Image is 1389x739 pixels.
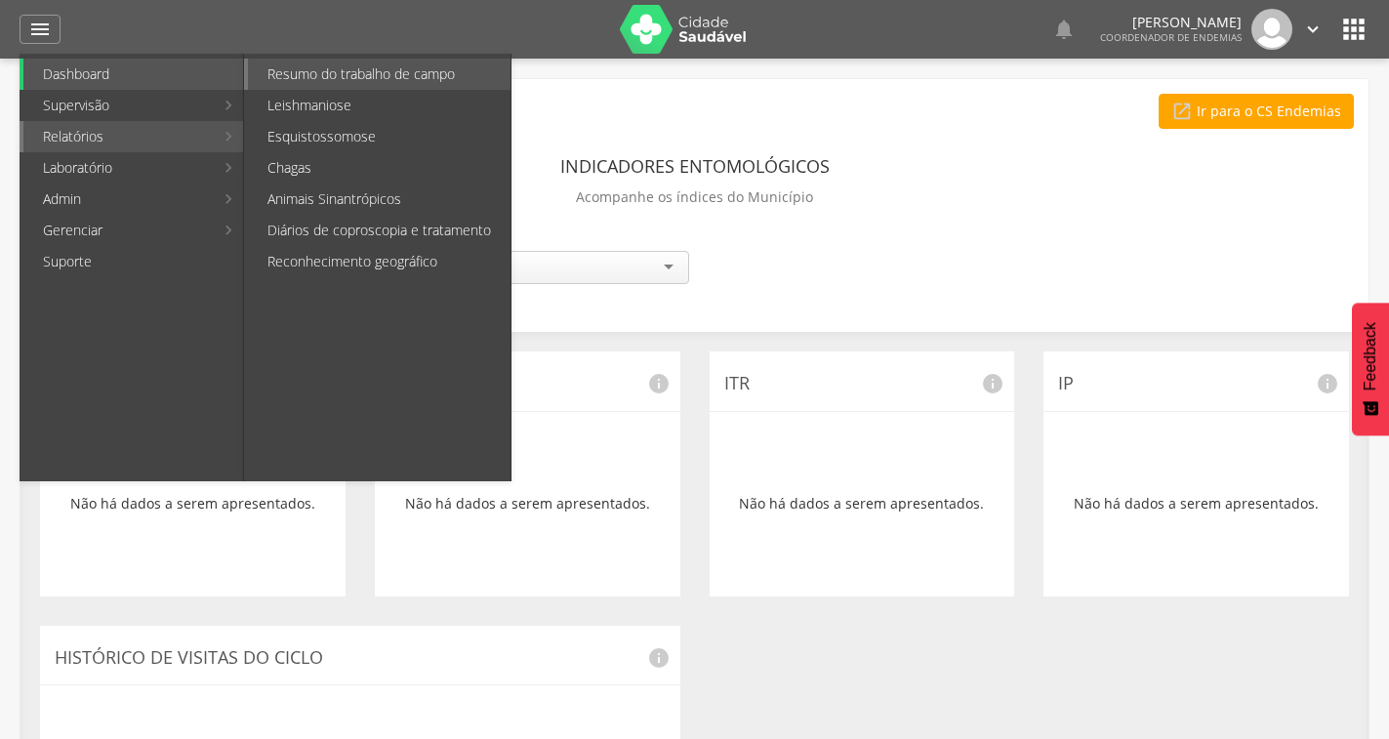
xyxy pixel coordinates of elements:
[248,246,511,277] a: Reconhecimento geográfico
[23,121,214,152] a: Relatórios
[1316,372,1339,395] i: info
[647,372,671,395] i: info
[248,59,511,90] a: Resumo do trabalho de campo
[28,18,52,41] i: 
[1058,371,1334,396] p: IP
[23,184,214,215] a: Admin
[23,59,243,90] a: Dashboard
[55,427,331,582] div: Não há dados a serem apresentados.
[248,121,511,152] a: Esquistossomose
[248,184,511,215] a: Animais Sinantrópicos
[23,90,214,121] a: Supervisão
[1052,18,1076,41] i: 
[23,152,214,184] a: Laboratório
[248,215,511,246] a: Diários de coproscopia e tratamento
[647,646,671,670] i: info
[1100,16,1242,29] p: [PERSON_NAME]
[560,148,830,184] header: Indicadores Entomológicos
[1362,322,1379,390] span: Feedback
[20,15,61,44] a: 
[23,215,214,246] a: Gerenciar
[1100,30,1242,44] span: Coordenador de Endemias
[1302,19,1324,40] i: 
[248,90,511,121] a: Leishmaniose
[23,246,243,277] a: Suporte
[724,427,1001,582] div: Não há dados a serem apresentados.
[389,427,666,582] div: Não há dados a serem apresentados.
[55,645,666,671] p: Histórico de Visitas do Ciclo
[1338,14,1369,45] i: 
[1352,303,1389,435] button: Feedback - Mostrar pesquisa
[1058,427,1334,582] div: Não há dados a serem apresentados.
[1302,9,1324,50] a: 
[1052,9,1076,50] a: 
[724,371,1001,396] p: ITR
[1159,94,1354,129] a: Ir para o CS Endemias
[576,184,813,211] p: Acompanhe os índices do Município
[248,152,511,184] a: Chagas
[389,371,666,396] p: IRP
[981,372,1004,395] i: info
[1171,101,1193,122] i: 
